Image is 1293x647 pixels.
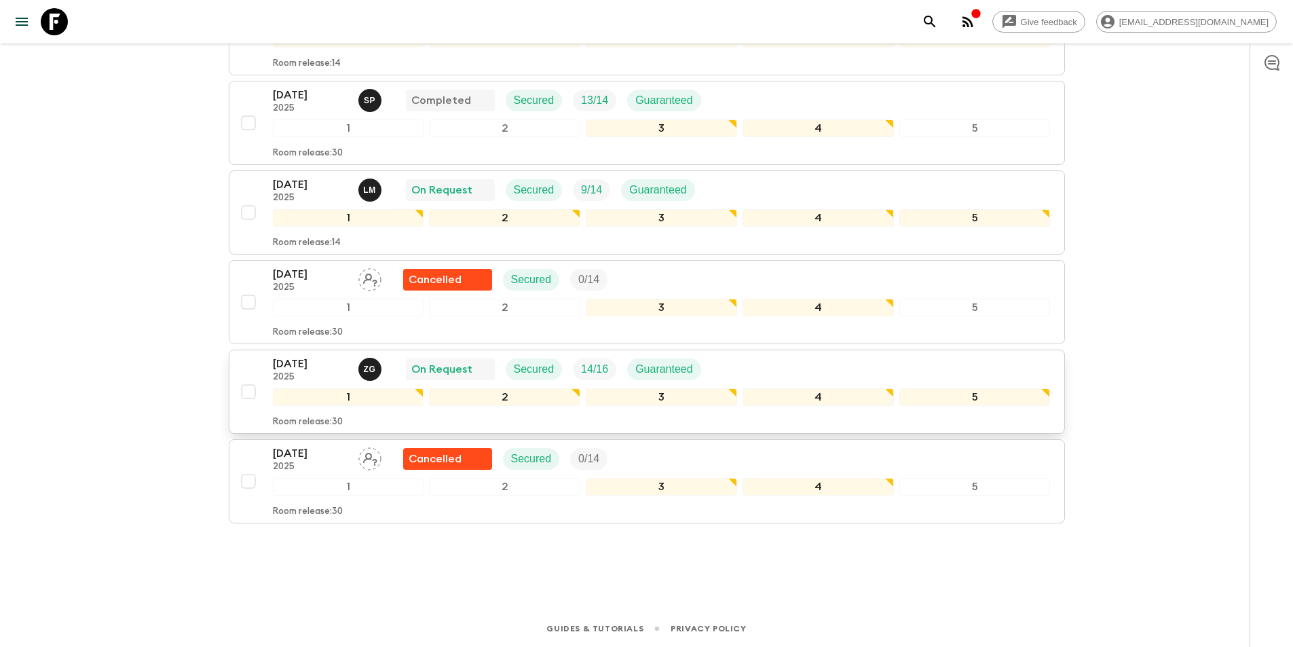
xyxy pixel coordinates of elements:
[635,361,693,377] p: Guaranteed
[411,92,471,109] p: Completed
[586,478,737,496] div: 3
[586,299,737,316] div: 3
[358,358,384,381] button: ZG
[581,361,608,377] p: 14 / 16
[273,103,348,114] p: 2025
[358,272,381,283] span: Assign pack leader
[743,299,894,316] div: 4
[570,269,607,291] div: Trip Fill
[273,238,341,248] p: Room release: 14
[273,417,343,428] p: Room release: 30
[273,356,348,372] p: [DATE]
[1013,17,1085,27] span: Give feedback
[1112,17,1276,27] span: [EMAIL_ADDRESS][DOMAIN_NAME]
[503,269,560,291] div: Secured
[511,451,552,467] p: Secured
[514,92,555,109] p: Secured
[511,272,552,288] p: Secured
[273,119,424,137] div: 1
[573,179,610,201] div: Trip Fill
[273,478,424,496] div: 1
[671,621,746,636] a: Privacy Policy
[411,361,472,377] p: On Request
[573,90,616,111] div: Trip Fill
[1096,11,1277,33] div: [EMAIL_ADDRESS][DOMAIN_NAME]
[273,282,348,293] p: 2025
[273,388,424,406] div: 1
[635,92,693,109] p: Guaranteed
[229,81,1065,165] button: [DATE]2025Sophie PruidzeCompletedSecuredTrip FillGuaranteed12345Room release:30
[411,182,472,198] p: On Request
[273,58,341,69] p: Room release: 14
[899,478,1051,496] div: 5
[403,269,492,291] div: Flash Pack cancellation
[273,193,348,204] p: 2025
[358,179,384,202] button: LM
[586,388,737,406] div: 3
[578,272,599,288] p: 0 / 14
[358,93,384,104] span: Sophie Pruidze
[273,148,343,159] p: Room release: 30
[8,8,35,35] button: menu
[899,299,1051,316] div: 5
[573,358,616,380] div: Trip Fill
[409,451,462,467] p: Cancelled
[429,388,580,406] div: 2
[578,451,599,467] p: 0 / 14
[743,209,894,227] div: 4
[581,182,602,198] p: 9 / 14
[229,350,1065,434] button: [DATE]2025Zura GoglichidzeOn RequestSecuredTrip FillGuaranteed12345Room release:30
[514,361,555,377] p: Secured
[409,272,462,288] p: Cancelled
[429,478,580,496] div: 2
[503,448,560,470] div: Secured
[586,119,737,137] div: 3
[429,299,580,316] div: 2
[629,182,687,198] p: Guaranteed
[364,364,376,375] p: Z G
[273,177,348,193] p: [DATE]
[358,451,381,462] span: Assign pack leader
[358,183,384,193] span: Luka Mamniashvili
[358,362,384,373] span: Zura Goglichidze
[229,170,1065,255] button: [DATE]2025Luka MamniashviliOn RequestSecuredTrip FillGuaranteed12345Room release:14
[506,179,563,201] div: Secured
[273,372,348,383] p: 2025
[429,119,580,137] div: 2
[743,478,894,496] div: 4
[514,182,555,198] p: Secured
[273,445,348,462] p: [DATE]
[899,119,1051,137] div: 5
[743,388,894,406] div: 4
[429,209,580,227] div: 2
[363,185,376,196] p: L M
[899,388,1051,406] div: 5
[273,506,343,517] p: Room release: 30
[899,209,1051,227] div: 5
[273,209,424,227] div: 1
[743,119,894,137] div: 4
[273,462,348,473] p: 2025
[581,92,608,109] p: 13 / 14
[403,448,492,470] div: Flash Pack cancellation
[586,209,737,227] div: 3
[273,87,348,103] p: [DATE]
[229,260,1065,344] button: [DATE]2025Assign pack leaderFlash Pack cancellationSecuredTrip Fill12345Room release:30
[506,358,563,380] div: Secured
[546,621,643,636] a: Guides & Tutorials
[273,327,343,338] p: Room release: 30
[273,299,424,316] div: 1
[273,266,348,282] p: [DATE]
[992,11,1085,33] a: Give feedback
[229,439,1065,523] button: [DATE]2025Assign pack leaderFlash Pack cancellationSecuredTrip Fill12345Room release:30
[916,8,943,35] button: search adventures
[570,448,607,470] div: Trip Fill
[506,90,563,111] div: Secured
